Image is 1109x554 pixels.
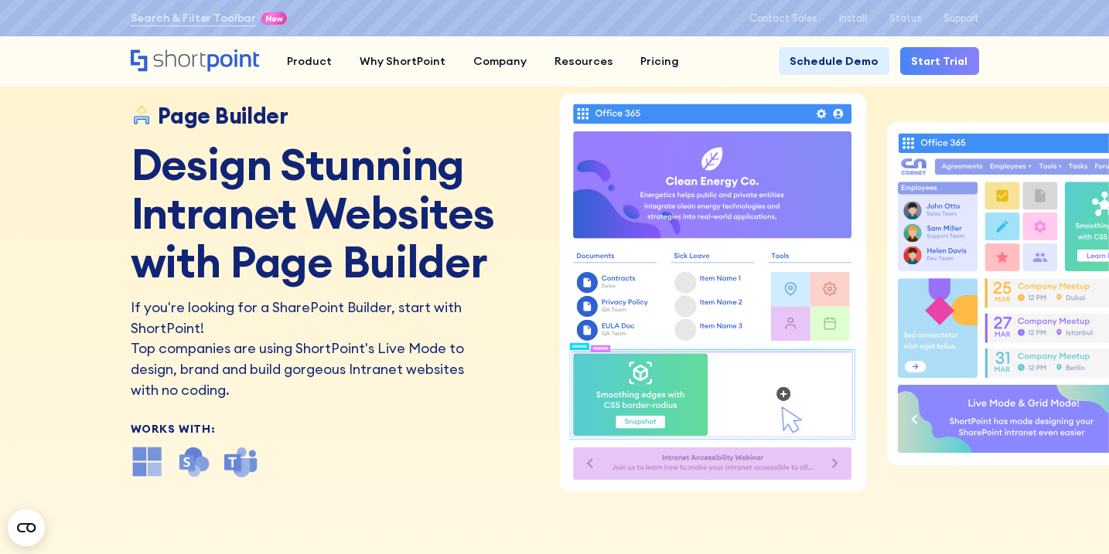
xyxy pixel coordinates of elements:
[346,47,459,75] a: Why ShortPoint
[554,53,613,70] div: Resources
[8,509,45,546] button: Open CMP widget
[287,53,332,70] div: Product
[131,140,547,286] h1: Design Stunning Intranet Websites with Page Builder
[131,10,257,27] a: Search & Filter Toolbar
[273,47,346,75] a: Product
[131,445,164,478] img: microsoft office icon
[360,53,445,70] div: Why ShortPoint
[944,12,979,24] a: Support
[626,47,693,75] a: Pricing
[900,47,979,75] a: Start Trial
[554,66,1109,516] dotlottie-player: ShortPoint Live Mode Animation
[541,47,627,75] a: Resources
[131,423,547,434] div: Works With:
[131,49,260,73] a: Home
[831,375,1109,554] iframe: Chat Widget
[158,103,288,128] div: Page Builder
[473,53,527,70] div: Company
[224,445,258,478] img: microsoft teams icon
[749,12,817,24] a: Contact Sales
[131,338,475,401] p: Top companies are using ShortPoint's Live Mode to design, brand and build gorgeous Intranet websi...
[131,297,475,339] h2: If you're looking for a SharePoint Builder, start with ShortPoint!
[640,53,679,70] div: Pricing
[889,12,921,24] a: Status
[459,47,541,75] a: Company
[177,445,210,478] img: SharePoint icon
[779,47,889,75] a: Schedule Demo
[839,12,867,24] a: Install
